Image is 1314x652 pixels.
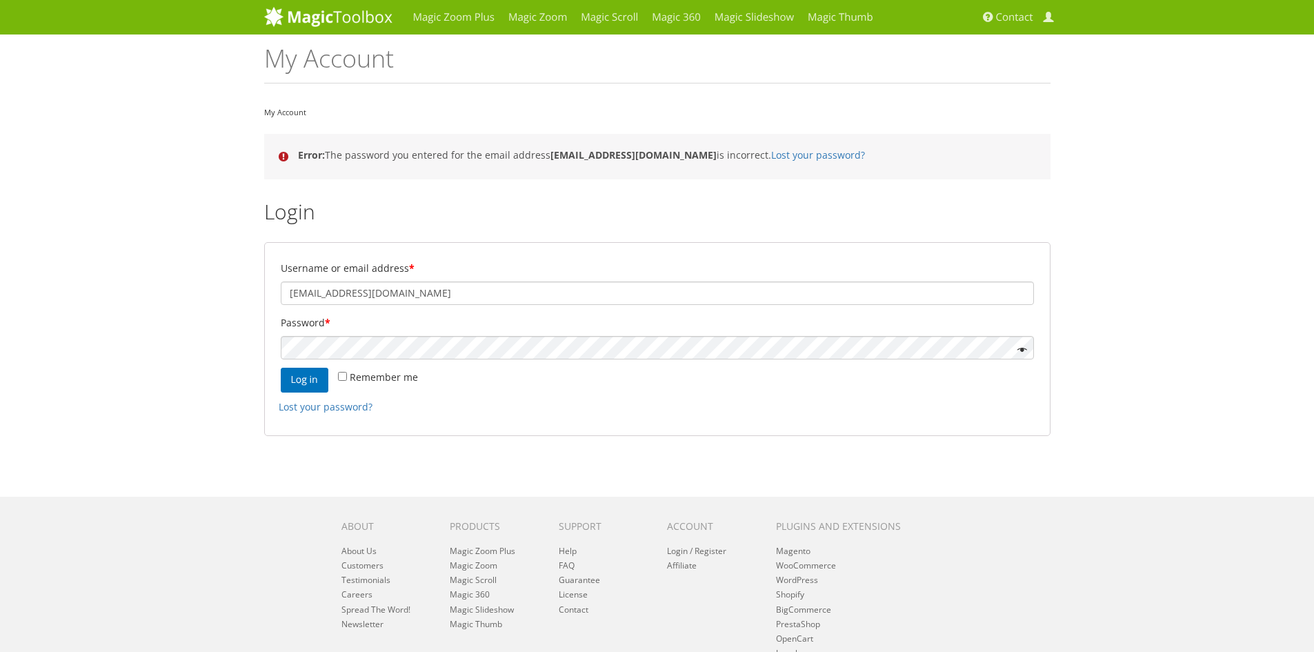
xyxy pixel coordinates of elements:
h6: Account [667,521,755,531]
li: The password you entered for the email address is incorrect. [298,147,1031,163]
a: Lost your password? [279,400,372,413]
a: Newsletter [341,618,384,630]
a: Careers [341,589,372,600]
a: Magic 360 [450,589,490,600]
a: Magic Thumb [450,618,502,630]
img: MagicToolbox.com - Image tools for your website [264,6,392,27]
a: OpenCart [776,633,813,644]
a: Magic Slideshow [450,604,514,615]
a: Magento [776,545,810,557]
h6: Plugins and extensions [776,521,918,531]
a: Help [559,545,577,557]
a: WordPress [776,574,818,586]
strong: [EMAIL_ADDRESS][DOMAIN_NAME] [550,148,717,161]
label: Password [281,313,1034,333]
strong: Error: [298,148,325,161]
a: Login / Register [667,545,726,557]
a: PrestaShop [776,618,820,630]
label: Username or email address [281,259,1034,278]
nav: My Account [264,104,1051,120]
span: Remember me [350,371,418,384]
h6: Support [559,521,646,531]
a: Magic Scroll [450,574,497,586]
a: Lost your password? [771,148,865,161]
a: Testimonials [341,574,390,586]
input: Remember me [338,372,347,381]
a: Spread The Word! [341,604,410,615]
a: Contact [559,604,588,615]
span: Contact [996,10,1033,24]
a: Magic Zoom Plus [450,545,515,557]
a: Shopify [776,589,804,600]
a: Customers [341,560,384,571]
a: Magic Zoom [450,560,497,571]
a: FAQ [559,560,575,571]
h6: About [341,521,429,531]
a: WooCommerce [776,560,836,571]
h2: Login [264,200,1051,223]
h1: My Account [264,45,1051,83]
a: About Us [341,545,377,557]
a: License [559,589,588,600]
h6: Products [450,521,537,531]
button: Log in [281,368,328,393]
a: Affiliate [667,560,697,571]
a: BigCommerce [776,604,831,615]
a: Guarantee [559,574,600,586]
